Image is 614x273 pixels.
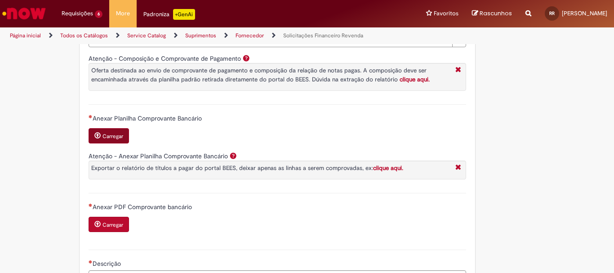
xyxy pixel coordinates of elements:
a: Fornecedor [236,32,264,39]
span: Necessários [89,260,93,264]
a: Service Catalog [127,32,166,39]
span: Descrição [93,260,123,268]
span: 6 [95,10,102,18]
a: Página inicial [10,32,41,39]
span: Necessários [89,115,93,118]
span: Necessários [89,203,93,207]
small: Carregar [102,221,123,228]
a: clique aqui. [373,164,403,172]
span: Rascunhos [480,9,512,18]
label: Atenção - Composição e Comprovante de Pagamento [89,54,241,63]
span: Favoritos [434,9,458,18]
a: Solicitações Financeiro Revenda [283,32,363,39]
label: Atenção - Anexar Planilha Comprovante Bancário [89,152,228,160]
a: Suprimentos [185,32,216,39]
button: Carregar anexo de Anexar Planilha Comprovante Bancário Required [89,128,129,143]
span: Ajuda para Atenção - Composição e Comprovante de Pagamento [241,54,252,62]
a: clique aqui. [400,76,430,83]
span: Anexar Planilha Comprovante Bancário [93,114,204,122]
span: Requisições [62,9,93,18]
i: Fechar More information Por question_atencao_comprovante_bancario [453,163,463,173]
span: Ajuda para Atenção - Anexar Planilha Comprovante Bancário [228,152,239,159]
img: ServiceNow [1,4,47,22]
button: Carregar anexo de Anexar PDF Comprovante bancário Required [89,217,129,232]
span: RR [549,10,555,16]
ul: Trilhas de página [7,27,403,44]
small: Carregar [102,133,123,140]
span: Anexar PDF Comprovante bancário [93,203,194,211]
span: Oferta destinada ao envio de comprovante de pagamento e composição da relação de notas pagas. A c... [91,67,430,83]
a: Todos os Catálogos [60,32,108,39]
div: Padroniza [143,9,195,20]
span: [PERSON_NAME] [562,9,607,17]
i: Fechar More information Por question_atencao [453,66,463,75]
p: +GenAi [173,9,195,20]
span: Exportar o relatório de títulos a pagar do portal BEES, deixar apenas as linhas a serem comprovad... [91,164,403,172]
a: Rascunhos [472,9,512,18]
span: More [116,9,130,18]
